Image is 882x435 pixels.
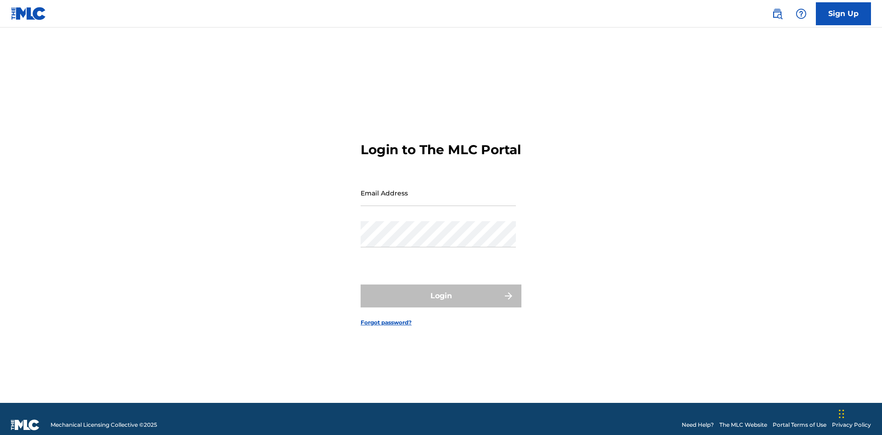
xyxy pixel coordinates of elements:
a: Public Search [768,5,786,23]
a: Portal Terms of Use [773,421,826,429]
img: help [796,8,807,19]
a: The MLC Website [719,421,767,429]
div: Help [792,5,810,23]
img: search [772,8,783,19]
a: Need Help? [682,421,714,429]
iframe: Chat Widget [836,391,882,435]
img: logo [11,419,40,430]
a: Sign Up [816,2,871,25]
span: Mechanical Licensing Collective © 2025 [51,421,157,429]
img: MLC Logo [11,7,46,20]
h3: Login to The MLC Portal [361,142,521,158]
a: Forgot password? [361,318,412,327]
a: Privacy Policy [832,421,871,429]
div: Drag [839,400,844,428]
